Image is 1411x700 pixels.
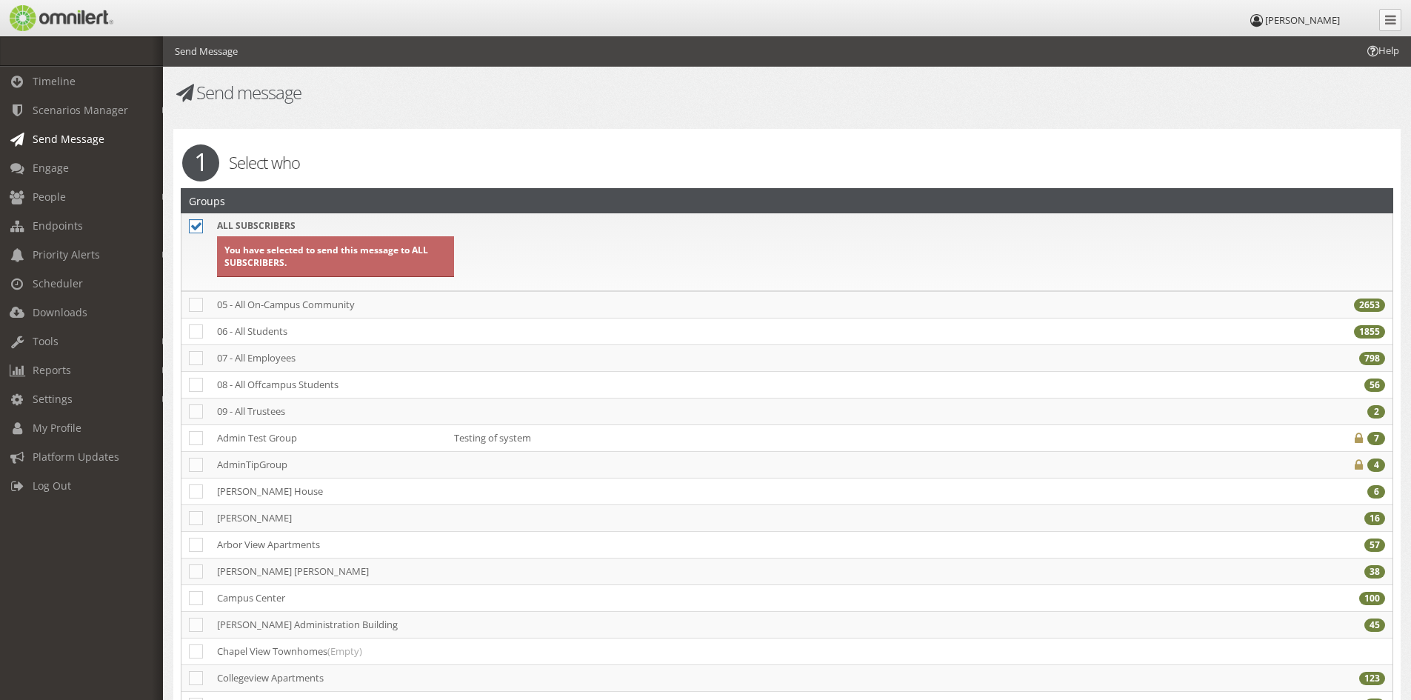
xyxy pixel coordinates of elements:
div: 16 [1364,512,1385,525]
span: Scenarios Manager [33,103,128,117]
span: Help [1365,44,1399,58]
span: My Profile [33,421,81,435]
div: 798 [1359,352,1385,365]
span: 1 [182,144,219,181]
span: Send Message [33,132,104,146]
td: Collegeview Apartments [210,664,447,691]
td: 07 - All Employees [210,345,447,372]
td: [PERSON_NAME] [PERSON_NAME] [210,559,447,585]
div: 38 [1364,565,1385,579]
div: You have selected to send this message to ALL SUBSCRIBERS. [217,236,454,277]
div: 2653 [1354,299,1385,312]
i: Private [1355,433,1363,443]
div: 6 [1367,485,1385,499]
i: Private [1355,460,1363,470]
span: People [33,190,66,204]
div: 57 [1364,539,1385,552]
div: 45 [1364,619,1385,632]
span: Log Out [33,479,71,493]
div: 2 [1367,405,1385,419]
div: 4 [1367,459,1385,472]
span: (Empty) [327,644,362,658]
td: [PERSON_NAME] Administration Building [210,612,447,639]
td: Arbor View Apartments [210,532,447,559]
td: Campus Center [210,585,447,612]
h1: Send message [173,83,778,102]
td: 06 - All Students [210,319,447,345]
h2: Select who [171,151,1403,173]
span: Timeline [33,74,76,88]
span: Downloads [33,305,87,319]
div: 100 [1359,592,1385,605]
span: Engage [33,161,69,175]
span: Scheduler [33,276,83,290]
td: 08 - All Offcampus Students [210,372,447,399]
div: 1855 [1354,325,1385,339]
span: Priority Alerts [33,247,100,261]
span: Endpoints [33,219,83,233]
td: Admin Test Group [210,425,447,452]
span: Settings [33,392,73,406]
span: Help [33,10,64,24]
h2: Groups [189,189,225,213]
div: 56 [1364,379,1385,392]
span: Platform Updates [33,450,119,464]
td: [PERSON_NAME] [210,505,447,532]
span: [PERSON_NAME] [1265,13,1340,27]
div: 7 [1367,432,1385,445]
td: AdminTipGroup [210,452,447,479]
th: ALL SUBSCRIBERS [210,213,447,291]
a: Collapse Menu [1379,9,1401,31]
img: Omnilert [7,5,113,31]
td: Chapel View Townhomes [210,639,447,665]
td: 05 - All On-Campus Community [210,291,447,319]
td: 09 - All Trustees [210,399,447,425]
li: Send Message [175,44,238,59]
td: Testing of system [447,425,1267,452]
td: [PERSON_NAME] House [210,479,447,505]
div: 123 [1359,672,1385,685]
span: Tools [33,334,59,348]
span: Reports [33,363,71,377]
